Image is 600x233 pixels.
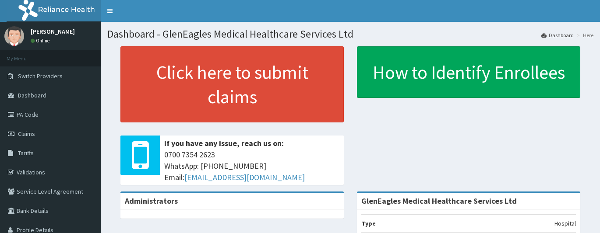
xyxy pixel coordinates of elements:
li: Here [575,31,593,39]
p: [PERSON_NAME] [31,28,75,35]
span: 0700 7354 2623 WhatsApp: [PHONE_NUMBER] Email: [164,149,339,183]
img: User Image [4,26,24,46]
a: How to Identify Enrollees [357,46,580,98]
b: Type [361,219,376,227]
span: Tariffs [18,149,34,157]
b: Administrators [125,196,178,206]
span: Dashboard [18,91,46,99]
a: [EMAIL_ADDRESS][DOMAIN_NAME] [184,172,305,182]
span: Claims [18,130,35,138]
b: If you have any issue, reach us on: [164,138,284,148]
a: Online [31,38,52,44]
strong: GlenEagles Medical Healthcare Services Ltd [361,196,517,206]
span: Switch Providers [18,72,63,80]
h1: Dashboard - GlenEagles Medical Healthcare Services Ltd [107,28,593,40]
p: Hospital [554,219,576,228]
a: Click here to submit claims [120,46,344,122]
a: Dashboard [541,31,574,39]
